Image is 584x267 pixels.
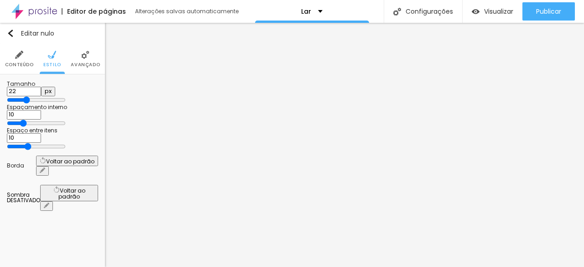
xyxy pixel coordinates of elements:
font: Editar nulo [21,29,54,38]
button: Publicar [522,2,575,21]
font: Alterações salvas automaticamente [135,7,239,15]
font: Sombra [7,191,30,199]
img: view-1.svg [472,8,480,16]
button: Voltar ao padrão [36,156,98,166]
font: Editor de páginas [67,7,126,16]
img: Ícone [81,51,89,59]
font: Lar [301,7,311,16]
button: px [41,87,55,96]
button: Visualizar [463,2,522,21]
font: Visualizar [484,7,513,16]
font: Publicar [536,7,561,16]
img: Ícone [48,51,56,59]
img: Ícone [7,30,14,37]
font: Conteúdo [5,61,34,68]
font: px [45,87,52,95]
font: Espaço entre itens [7,126,57,134]
img: Ícone [15,51,23,59]
font: Avançado [71,61,100,68]
iframe: Editor [105,23,584,267]
font: Borda [7,162,24,169]
font: Tamanho [7,80,35,88]
font: DESATIVADO [7,196,40,204]
img: Ícone [393,8,401,16]
font: Voltar ao padrão [46,157,94,165]
font: Configurações [406,7,453,16]
font: Voltar ao padrão [58,187,85,201]
font: Estilo [43,61,61,68]
font: Espaçamento interno [7,103,67,111]
button: Voltar ao padrão [40,185,98,202]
